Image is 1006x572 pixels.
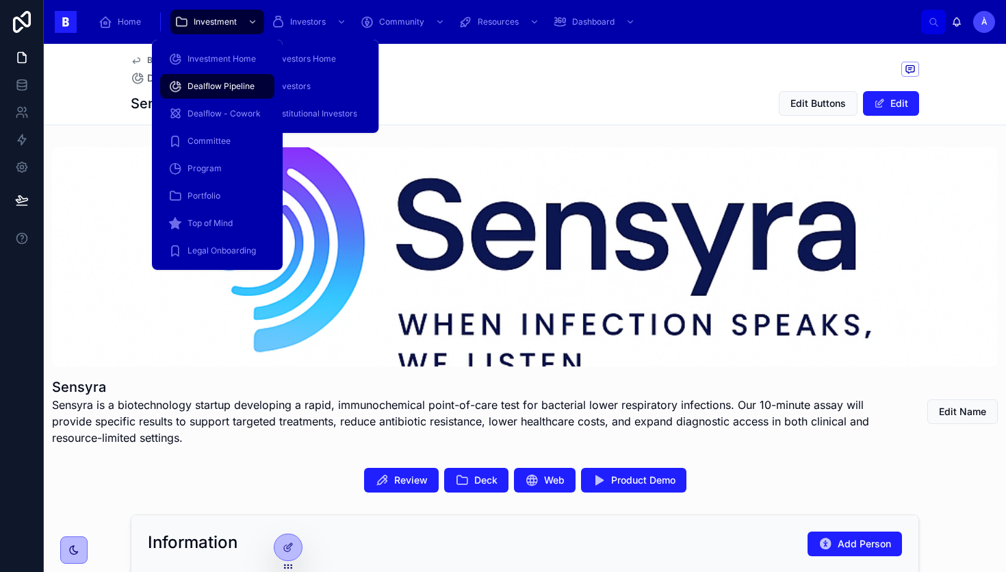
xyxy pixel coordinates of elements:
span: Committee [188,136,231,147]
a: Home [94,10,151,34]
span: Investors Home [275,53,336,64]
span: Deck [474,473,498,487]
span: Investment [194,16,237,27]
a: Dealflow Pipeline [160,74,274,99]
span: Product Demo [611,473,675,487]
span: Sensyra is a biotechnology startup developing a rapid, immunochemical point-of-care test for bact... [52,397,895,446]
a: Committee [160,129,274,153]
span: Back to Dealflow Pipeline [147,55,246,66]
h1: Sensyra [52,377,895,397]
span: Web [544,473,565,487]
span: Investors [275,81,311,92]
button: Add Person [808,532,902,556]
a: Dealflow Pipeline [131,71,227,85]
a: Investment Home [160,47,274,71]
a: Top of Mind [160,211,274,236]
span: Dealflow Pipeline [147,71,227,85]
span: Legal Onboarding [188,245,256,256]
a: Resources [454,10,546,34]
span: Top of Mind [188,218,233,229]
a: Dashboard [549,10,642,34]
span: Program [188,163,222,174]
span: Review [394,473,428,487]
span: Community [379,16,424,27]
span: Resources [478,16,519,27]
span: Investment Home [188,53,256,64]
button: Edit [863,91,919,116]
span: Add Person [838,537,891,551]
span: À [981,16,988,27]
a: Dealflow - Cowork [160,101,274,126]
a: Investors Home [248,47,371,71]
span: Investors [290,16,326,27]
h2: Information [148,532,237,554]
a: Legal Onboarding [160,238,274,263]
span: Edit Buttons [790,97,846,110]
a: Back to Dealflow Pipeline [131,55,246,66]
button: Deck [444,468,508,493]
span: Dashboard [572,16,615,27]
span: Institutional Investors [275,108,357,119]
button: Review [364,468,439,493]
span: Home [118,16,141,27]
button: Edit Buttons [779,91,857,116]
span: Dealflow - Cowork [188,108,261,119]
button: Web [514,468,576,493]
h1: Sensyra [131,94,185,113]
a: Investment [170,10,264,34]
a: Investors [267,10,353,34]
a: Institutional Investors [248,101,371,126]
span: Dealflow Pipeline [188,81,255,92]
button: Edit Name [927,399,998,424]
a: Investors [248,74,371,99]
a: Program [160,156,274,181]
div: scrollable content [88,7,921,37]
button: Product Demo [581,468,686,493]
span: Portfolio [188,190,220,201]
span: Edit Name [939,405,986,419]
img: App logo [55,11,77,33]
a: Portfolio [160,184,274,208]
a: Community [356,10,452,34]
